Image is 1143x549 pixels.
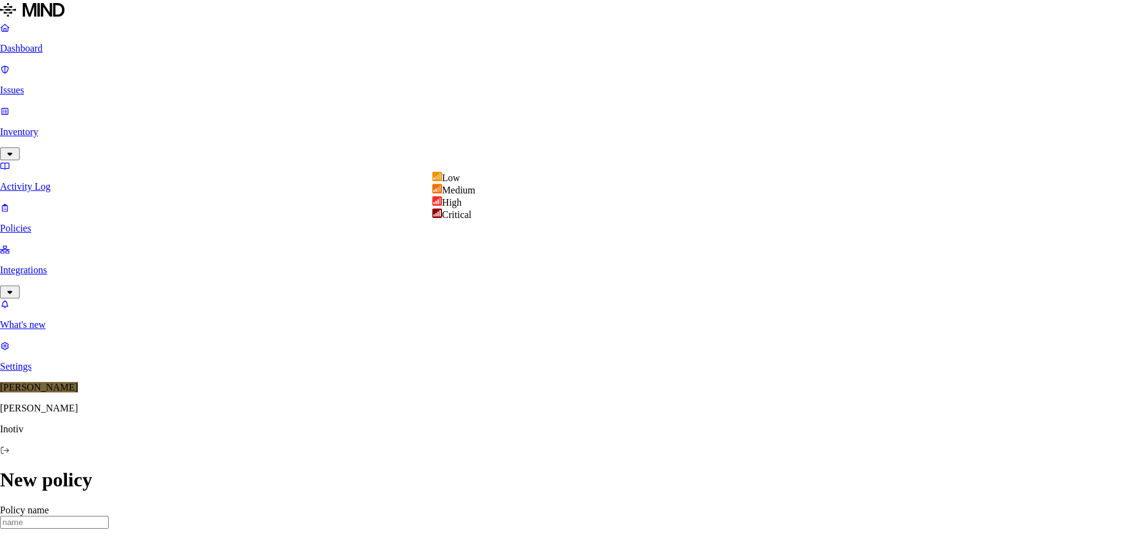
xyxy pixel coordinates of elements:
img: severity-critical.svg [432,208,442,218]
img: severity-low.svg [432,171,442,181]
span: High [442,197,462,208]
span: Medium [442,185,475,195]
img: severity-medium.svg [432,184,442,193]
span: Critical [442,209,471,220]
img: severity-high.svg [432,196,442,206]
span: Low [442,173,460,183]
